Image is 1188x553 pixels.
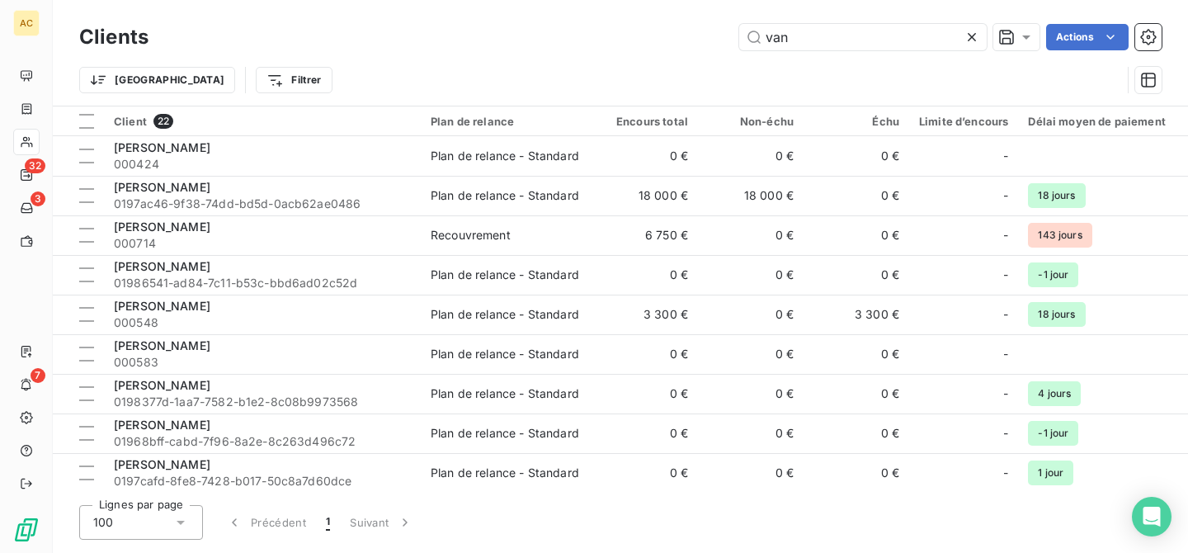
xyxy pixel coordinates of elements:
td: 0 € [698,136,804,176]
span: -1 jour [1028,262,1078,287]
td: 0 € [804,334,909,374]
td: 3 300 € [592,295,698,334]
div: Plan de relance - Standard [431,267,579,283]
span: 000548 [114,314,411,331]
button: 1 [316,505,340,540]
div: Encours total [602,115,688,128]
span: [PERSON_NAME] [114,220,210,234]
span: 100 [93,514,113,531]
div: Limite d’encours [919,115,1008,128]
td: 18 000 € [698,176,804,215]
div: Échu [813,115,899,128]
td: 0 € [698,414,804,453]
div: AC [13,10,40,36]
span: - [1003,425,1008,442]
td: 0 € [698,255,804,295]
span: - [1003,148,1008,164]
td: 0 € [698,295,804,334]
span: - [1003,187,1008,204]
div: Plan de relance - Standard [431,306,579,323]
span: 0197cafd-8fe8-7428-b017-50c8a7d60dce [114,473,411,489]
span: - [1003,465,1008,481]
span: [PERSON_NAME] [114,299,210,313]
img: Logo LeanPay [13,517,40,543]
td: 0 € [804,453,909,493]
div: Plan de relance - Standard [431,346,579,362]
h3: Clients [79,22,148,52]
span: [PERSON_NAME] [114,378,210,392]
span: 01986541-ad84-7c11-b53c-bbd6ad02c52d [114,275,411,291]
div: Non-échu [708,115,794,128]
span: [PERSON_NAME] [114,140,210,154]
td: 0 € [592,374,698,414]
td: 0 € [698,374,804,414]
td: 6 750 € [592,215,698,255]
span: 000583 [114,354,411,371]
div: Plan de relance [431,115,582,128]
span: [PERSON_NAME] [114,180,210,194]
td: 0 € [804,414,909,453]
span: 143 jours [1028,223,1091,248]
td: 0 € [592,414,698,453]
span: [PERSON_NAME] [114,457,210,471]
td: 0 € [804,255,909,295]
div: Plan de relance - Standard [431,187,579,204]
span: 000424 [114,156,411,173]
td: 0 € [592,255,698,295]
div: Plan de relance - Standard [431,465,579,481]
span: - [1003,306,1008,323]
td: 0 € [592,334,698,374]
span: [PERSON_NAME] [114,338,210,352]
td: 3 300 € [804,295,909,334]
span: - [1003,267,1008,283]
td: 0 € [592,136,698,176]
span: 1 [326,514,330,531]
td: 0 € [698,453,804,493]
td: 0 € [804,374,909,414]
span: 18 jours [1028,183,1085,208]
td: 0 € [698,215,804,255]
div: Open Intercom Messenger [1132,497,1171,536]
span: -1 jour [1028,421,1078,446]
button: Précédent [216,505,316,540]
span: 4 jours [1028,381,1081,406]
span: - [1003,346,1008,362]
span: 22 [153,114,173,129]
td: 0 € [698,334,804,374]
span: Client [114,115,147,128]
td: 0 € [804,176,909,215]
button: Suivant [340,505,423,540]
span: - [1003,385,1008,402]
span: 0198377d-1aa7-7582-b1e2-8c08b9973568 [114,394,411,410]
span: 32 [25,158,45,173]
td: 0 € [804,136,909,176]
div: Plan de relance - Standard [431,385,579,402]
span: 1 jour [1028,461,1073,485]
div: Plan de relance - Standard [431,148,579,164]
span: 18 jours [1028,302,1085,327]
input: Rechercher [739,24,987,50]
span: 01968bff-cabd-7f96-8a2e-8c263d496c72 [114,433,411,450]
span: 3 [31,191,45,206]
span: - [1003,227,1008,243]
td: 0 € [592,453,698,493]
span: 000714 [114,235,411,252]
div: Plan de relance - Standard [431,425,579,442]
button: [GEOGRAPHIC_DATA] [79,67,235,93]
span: 7 [31,368,45,383]
td: 0 € [804,215,909,255]
span: 0197ac46-9f38-74dd-bd5d-0acb62ae0486 [114,196,411,212]
div: Recouvrement [431,227,511,243]
span: [PERSON_NAME] [114,259,210,273]
button: Filtrer [256,67,332,93]
td: 18 000 € [592,176,698,215]
button: Actions [1046,24,1129,50]
span: [PERSON_NAME] [114,418,210,432]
